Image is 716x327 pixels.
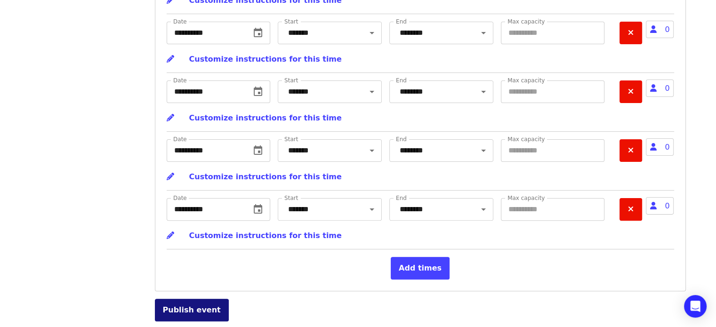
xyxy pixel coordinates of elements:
button: Open [365,26,378,40]
button: Customize instructions for this time [167,48,342,71]
span: Customize instructions for this time [189,172,342,181]
button: Customize instructions for this time [167,107,342,129]
button: Open [365,85,378,98]
span: Customize instructions for this time [189,231,342,240]
button: Open [477,26,490,40]
label: Date [173,136,187,142]
label: End [396,195,407,201]
button: Customize instructions for this time [167,166,342,188]
button: Remove [619,139,642,162]
i: times icon [628,146,634,155]
i: times icon [628,28,634,37]
label: Max capacity [507,19,545,24]
label: End [396,78,407,83]
button: Customize instructions for this time [167,224,342,247]
i: pencil icon [167,113,174,122]
label: Date [173,78,187,83]
button: Remove [619,22,642,44]
span: 0 people currently attending [642,139,674,155]
label: Start [284,78,298,83]
label: Start [284,136,298,142]
i: user icon [650,25,657,34]
label: End [396,19,407,24]
button: change date [247,80,269,103]
span: 0 people currently attending [642,22,674,37]
i: times icon [628,205,634,214]
span: 0 [646,138,674,156]
i: pencil icon [167,231,174,240]
span: 0 [646,21,674,38]
button: Open [365,203,378,216]
i: pencil icon [167,55,174,64]
span: 0 people currently attending [642,80,674,96]
span: Customize instructions for this time [189,55,342,64]
button: change date [247,22,269,44]
span: 0 people currently attending [642,198,674,214]
label: End [396,136,407,142]
button: Open [365,144,378,157]
i: pencil icon [167,172,174,181]
label: Date [173,195,187,201]
label: Max capacity [507,136,545,142]
button: change date [247,139,269,162]
div: Open Intercom Messenger [684,295,707,318]
label: Start [284,19,298,24]
input: Max capacity [501,139,605,162]
label: Date [173,19,187,24]
button: Open [477,203,490,216]
input: Max capacity [501,198,605,221]
span: 0 [646,80,674,97]
button: change date [247,198,269,221]
button: Open [477,144,490,157]
label: Start [284,195,298,201]
span: 0 [646,197,674,215]
button: Remove [619,198,642,221]
span: Customize instructions for this time [189,113,342,122]
label: Max capacity [507,78,545,83]
i: times icon [628,87,634,96]
label: Max capacity [507,195,545,201]
input: Max capacity [501,80,605,103]
button: Open [477,85,490,98]
i: user icon [650,201,657,210]
i: user icon [650,84,657,93]
button: Publish event [155,299,229,321]
input: Max capacity [501,22,605,44]
i: user icon [650,143,657,152]
button: Add times [391,257,450,279]
button: Remove [619,80,642,103]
